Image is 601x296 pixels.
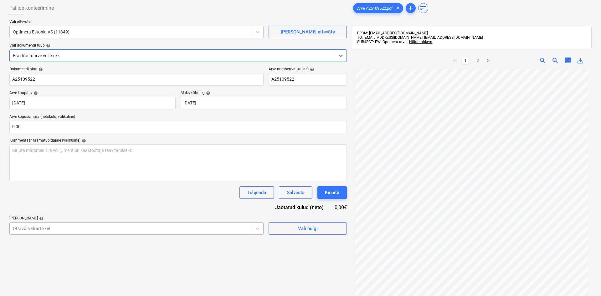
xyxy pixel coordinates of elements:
div: Arve number (valikuline) [269,67,347,72]
p: Arve kogusumma (netokulu, valikuline) [9,114,347,121]
div: Tühjenda [247,188,266,197]
button: Vali hulgi [269,222,347,235]
div: Kommentaar raamatupidajale (valikuline) [9,138,347,143]
span: TO: [EMAIL_ADDRESS][DOMAIN_NAME], [EMAIL_ADDRESS][DOMAIN_NAME] [357,35,483,40]
a: Previous page [452,57,459,64]
span: save_alt [577,57,584,64]
div: Dokumendi nimi [9,67,264,72]
button: Salvesta [279,186,312,199]
div: [PERSON_NAME] [9,216,264,221]
div: Kinnita [325,188,339,197]
div: Arve kuupäev [9,91,176,96]
div: Arve A25109522.pdf [353,3,403,13]
span: help [205,91,210,95]
input: Tähtaega pole määratud [181,97,347,109]
button: Kinnita [317,186,347,199]
span: SUBJECT: FW: Optimera arve [357,40,406,44]
span: Arve A25109522.pdf [353,6,397,11]
input: Arve kuupäeva pole määratud. [9,97,176,109]
span: clear [394,4,402,12]
span: sort [419,4,427,12]
span: help [309,67,314,72]
button: [PERSON_NAME] ettevõte [269,26,347,38]
span: help [38,216,44,221]
input: Dokumendi nimi [9,73,264,86]
span: ... [406,40,432,44]
span: help [80,138,86,143]
span: Näita rohkem [409,40,432,44]
span: zoom_out [552,57,559,64]
p: Vali ettevõte [9,19,264,26]
input: Arve kogusumma (netokulu, valikuline) [9,121,347,133]
input: Arve number [269,73,347,86]
span: add [407,4,414,12]
span: help [32,91,38,95]
a: Page 1 is your current page [462,57,469,64]
span: help [45,43,50,48]
div: Jaotatud kulud (neto) [265,204,334,211]
span: chat [564,57,572,64]
div: Salvesta [287,188,305,197]
a: Page 2 [474,57,482,64]
div: [PERSON_NAME] ettevõte [281,28,335,36]
span: FROM: [EMAIL_ADDRESS][DOMAIN_NAME] [357,31,428,35]
span: help [37,67,43,72]
a: Next page [484,57,492,64]
div: Maksetähtaeg [181,91,347,96]
span: zoom_in [539,57,547,64]
button: Tühjenda [239,186,274,199]
span: Failide konteerimine [9,4,54,12]
div: Vali dokumendi tüüp [9,43,347,48]
div: Vali hulgi [298,224,318,233]
div: 0,00€ [334,204,347,211]
iframe: Chat Widget [570,266,601,296]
